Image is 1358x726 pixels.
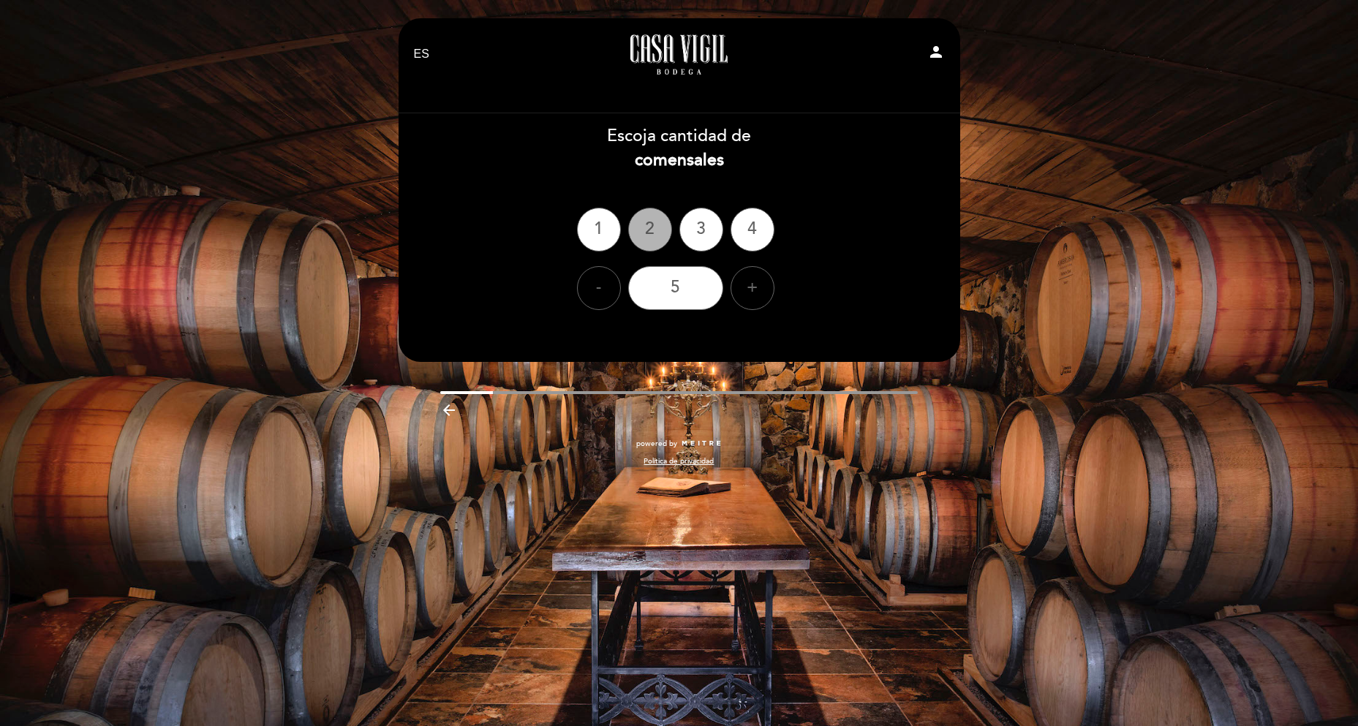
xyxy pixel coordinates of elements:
a: powered by [636,439,723,449]
div: - [577,266,621,310]
div: + [731,266,774,310]
div: 3 [679,208,723,252]
i: arrow_backward [440,401,458,419]
div: 2 [628,208,672,252]
span: powered by [636,439,677,449]
b: comensales [635,150,724,170]
div: Escoja cantidad de [398,124,961,173]
div: 1 [577,208,621,252]
div: 5 [628,266,723,310]
a: Casa Vigil - Restaurante [588,34,771,75]
a: Política de privacidad [644,456,714,466]
button: person [927,43,945,66]
img: MEITRE [681,440,723,447]
i: person [927,43,945,61]
div: 4 [731,208,774,252]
